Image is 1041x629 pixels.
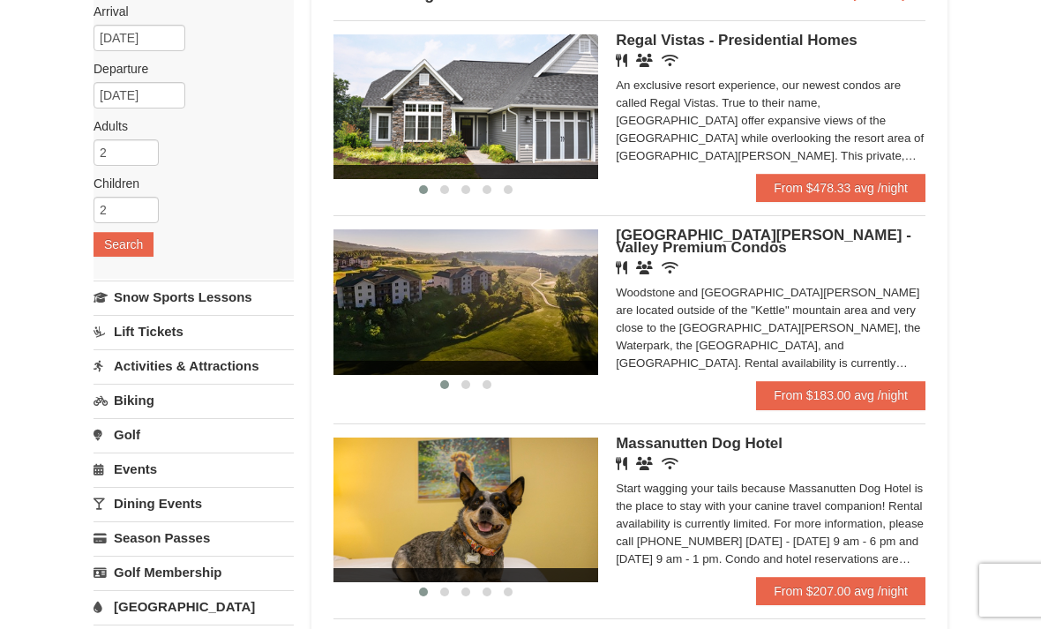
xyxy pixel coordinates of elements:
[662,261,678,274] i: Wireless Internet (free)
[616,77,925,165] div: An exclusive resort experience, our newest condos are called Regal Vistas. True to their name, [G...
[756,174,925,202] a: From $478.33 avg /night
[94,3,281,20] label: Arrival
[756,381,925,409] a: From $183.00 avg /night
[94,60,281,78] label: Departure
[616,227,911,256] span: [GEOGRAPHIC_DATA][PERSON_NAME] - Valley Premium Condos
[662,54,678,67] i: Wireless Internet (free)
[616,480,925,568] div: Start wagging your tails because Massanutten Dog Hotel is the place to stay with your canine trav...
[616,284,925,372] div: Woodstone and [GEOGRAPHIC_DATA][PERSON_NAME] are located outside of the "Kettle" mountain area an...
[94,175,281,192] label: Children
[94,384,294,416] a: Biking
[616,435,783,452] span: Massanutten Dog Hotel
[94,590,294,623] a: [GEOGRAPHIC_DATA]
[94,521,294,554] a: Season Passes
[616,32,858,49] span: Regal Vistas - Presidential Homes
[94,232,154,257] button: Search
[94,281,294,313] a: Snow Sports Lessons
[636,261,653,274] i: Banquet Facilities
[616,54,627,67] i: Restaurant
[94,349,294,382] a: Activities & Attractions
[94,487,294,520] a: Dining Events
[94,315,294,348] a: Lift Tickets
[636,457,653,470] i: Banquet Facilities
[662,457,678,470] i: Wireless Internet (free)
[94,418,294,451] a: Golf
[636,54,653,67] i: Banquet Facilities
[756,577,925,605] a: From $207.00 avg /night
[94,117,281,135] label: Adults
[94,453,294,485] a: Events
[616,261,627,274] i: Restaurant
[94,556,294,588] a: Golf Membership
[616,457,627,470] i: Restaurant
